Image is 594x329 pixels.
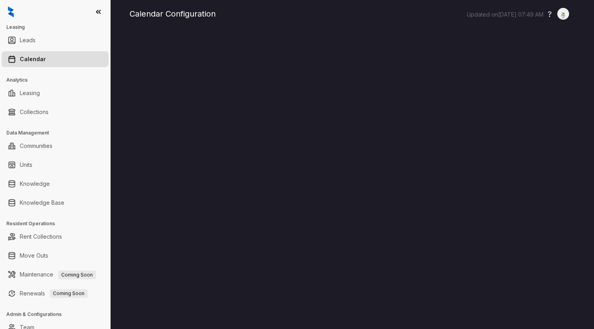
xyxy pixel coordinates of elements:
li: Calendar [2,51,109,67]
h3: Analytics [6,77,110,84]
p: Updated on [DATE] 07:49 AM [467,11,543,19]
h3: Resident Operations [6,220,110,227]
img: logo [8,6,14,17]
a: Units [20,157,32,173]
span: Coming Soon [58,271,96,279]
li: Knowledge [2,176,109,192]
a: Move Outs [20,248,48,264]
a: Collections [20,104,49,120]
li: Renewals [2,286,109,301]
a: Leads [20,32,36,48]
div: Calendar Configuration [130,8,575,20]
a: RenewalsComing Soon [20,286,88,301]
iframe: retool [130,32,575,329]
li: Maintenance [2,267,109,282]
a: Calendar [20,51,46,67]
button: ? [548,8,552,20]
a: Knowledge Base [20,195,64,211]
li: Units [2,157,109,173]
a: Knowledge [20,176,50,192]
li: Knowledge Base [2,195,109,211]
img: UserAvatar [558,10,569,18]
li: Communities [2,138,109,154]
h3: Admin & Configurations [6,311,110,318]
li: Rent Collections [2,229,109,245]
a: Leasing [20,85,40,101]
li: Leads [2,32,109,48]
span: Coming Soon [50,289,88,298]
li: Leasing [2,85,109,101]
h3: Data Management [6,129,110,136]
h3: Leasing [6,24,110,31]
a: Communities [20,138,53,154]
a: Rent Collections [20,229,62,245]
li: Move Outs [2,248,109,264]
li: Collections [2,104,109,120]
